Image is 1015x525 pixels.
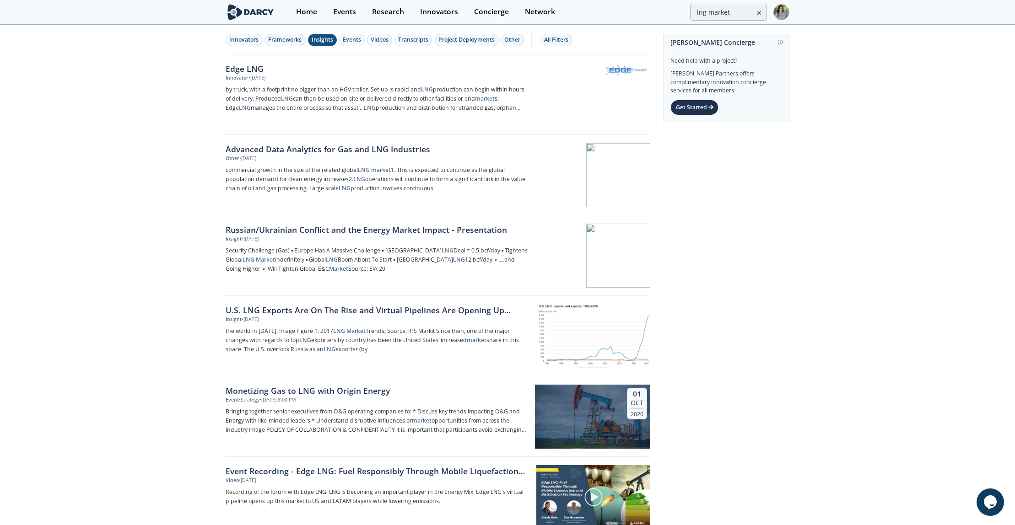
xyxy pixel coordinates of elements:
div: Innovator [226,75,248,82]
p: Bringing together senior executives from O&G operating companies to: * Discuss key trends impacti... [226,407,529,434]
a: Recording of the forum with Edge LNG. LNG is becoming an important player in the Energy Mix. Edge... [226,487,530,506]
div: Insight [226,316,242,323]
strong: LNG [358,166,370,174]
p: commercial growth in the size of the related global 1. This is expected to continue as the global... [226,166,529,193]
strong: LNG [421,86,433,93]
strong: market [475,95,495,102]
strong: LNG [239,104,251,112]
strong: LNG [339,184,351,192]
div: Edge LNG [226,63,529,75]
div: Home [296,8,317,16]
button: Frameworks [265,34,305,46]
div: [PERSON_NAME] Concierge [670,34,783,50]
div: • [DATE] [239,477,256,484]
div: Events [343,36,361,44]
div: Other [504,36,520,44]
strong: LNG [442,246,454,254]
a: Russian/Ukrainian Conflict and the Energy Market Impact - Presentation Insight •[DATE] Security C... [226,215,650,296]
div: 2020 [631,408,643,418]
div: Transcripts [398,36,428,44]
div: Videos [371,36,389,44]
div: Events [333,8,356,16]
strong: LNG [364,104,376,112]
div: Oct [631,399,643,407]
strong: LNG [281,95,293,102]
div: Advanced Data Analytics for Gas and LNG Industries [226,143,529,155]
div: Research [372,8,404,16]
div: Insight [226,236,242,243]
img: play-chapters-gray.svg [584,487,603,507]
div: Monetizing Gas to LNG with Origin Energy [226,385,529,396]
div: Video [226,477,239,484]
div: Event [226,396,239,404]
div: Innovators [420,8,458,16]
div: Network [525,8,555,16]
div: 01 [631,390,643,399]
strong: LNG [299,336,311,344]
strong: LNG [333,327,345,335]
button: Other [501,34,524,46]
a: Event Recording - Edge LNG: Fuel Responsibly Through Mobile Liquefaction and Distribution Technology [226,465,530,477]
a: Advanced Data Analytics for Gas and LNG Industries Other •[DATE] commercial growth in the size of... [226,135,650,215]
a: U.S. LNG Exports Are On The Rise and Virtual Pipelines Are Opening Up Capacity Insight •[DATE] th... [226,296,650,376]
div: Insights [312,36,333,44]
button: Transcripts [394,34,432,46]
strong: Market [256,256,275,263]
p: Security Challenge (Gas) ▪ Europe Has A Massive Challenge ▪ [GEOGRAPHIC_DATA] Deal = 0.5 bcf/day ... [226,246,529,273]
img: Edge LNG [604,64,649,76]
div: All Filters [544,36,568,44]
iframe: chat widget [977,488,1006,516]
div: • [DATE] [239,155,256,162]
strong: market [412,417,432,424]
strong: market [371,166,391,174]
div: Innovators [229,36,259,44]
div: Other [226,155,239,162]
button: Project Deployments [435,34,498,46]
p: the world in [DATE]. Image Figure 1: 2017 Trends; Source: IHS Markit Since then, one of the major... [226,327,529,354]
button: All Filters [540,34,572,46]
div: Concierge [474,8,509,16]
img: Profile [773,4,789,20]
div: Frameworks [268,36,302,44]
button: Events [339,34,365,46]
button: Insights [308,34,337,46]
div: Project Deployments [438,36,495,44]
strong: LNG [243,256,254,263]
button: Innovators [226,34,262,46]
strong: Market [329,265,348,273]
div: Get Started [670,100,718,115]
strong: LNG [353,175,365,183]
div: Need help with a project? [670,50,783,65]
div: Russian/Ukrainian Conflict and the Energy Market Impact - Presentation [226,224,529,236]
div: • [DATE] [248,75,265,82]
input: Advanced Search [690,4,767,21]
p: by truck, with a footprint no bigger than an HGV trailer. Set-up is rapid and production can begi... [226,85,529,112]
button: Videos [367,34,392,46]
strong: market [467,336,486,344]
div: [PERSON_NAME] Partners offers complimentary innovation concierge services for all members. [670,65,783,95]
a: Monetizing Gas to LNG with Origin Energy Event •Strategy•[DATE] 8:00 PM Bringing together senior ... [226,376,650,457]
strong: LNG [453,256,465,263]
img: logo-wide.svg [226,4,275,20]
div: U.S. LNG Exports Are On The Rise and Virtual Pipelines Are Opening Up Capacity [226,304,529,316]
a: Edge LNG Innovator •[DATE] by truck, with a footprint no bigger than an HGV trailer. Set-up is ra... [226,54,650,135]
img: information.svg [778,40,783,45]
strong: Market [346,327,366,335]
strong: LNG [326,256,338,263]
div: • [DATE] [242,316,259,323]
div: • Strategy • [DATE] 8:00 PM [239,396,296,404]
div: • [DATE] [242,236,259,243]
strong: LNG [324,345,335,353]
